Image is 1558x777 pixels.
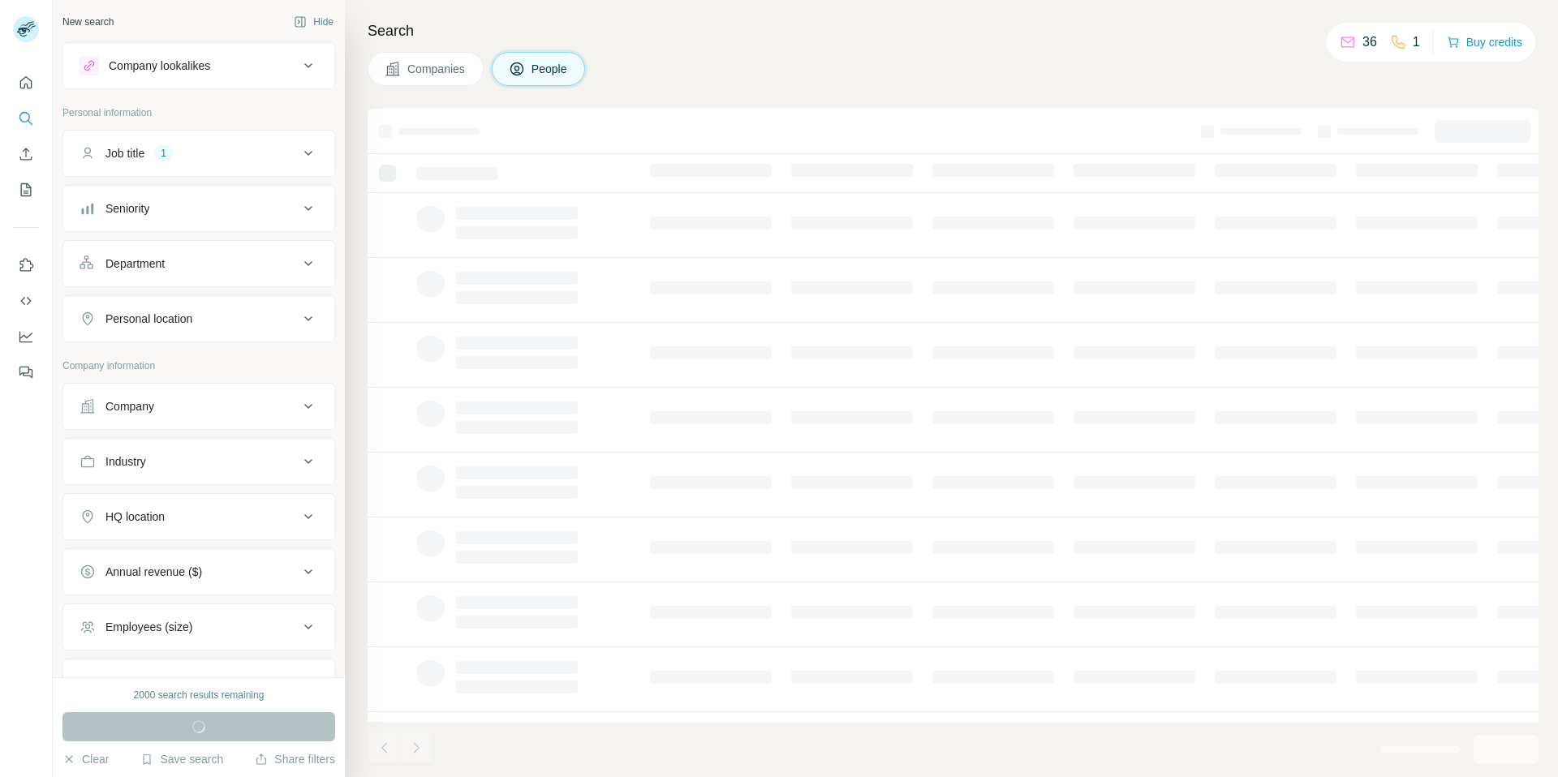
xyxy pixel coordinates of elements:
[368,19,1539,42] h4: Search
[62,105,335,120] p: Personal information
[63,134,334,173] button: Job title1
[109,58,210,74] div: Company lookalikes
[140,751,223,767] button: Save search
[105,619,192,635] div: Employees (size)
[13,286,39,316] button: Use Surfe API
[105,398,154,414] div: Company
[63,552,334,591] button: Annual revenue ($)
[1362,32,1377,52] p: 36
[255,751,335,767] button: Share filters
[63,189,334,228] button: Seniority
[407,61,467,77] span: Companies
[282,10,345,34] button: Hide
[105,453,146,470] div: Industry
[63,607,334,646] button: Employees (size)
[13,358,39,387] button: Feedback
[13,175,39,204] button: My lists
[105,564,202,580] div: Annual revenue ($)
[1447,31,1522,54] button: Buy credits
[62,358,335,373] p: Company information
[154,146,173,161] div: 1
[63,497,334,536] button: HQ location
[63,244,334,283] button: Department
[63,442,334,481] button: Industry
[63,387,334,426] button: Company
[532,61,569,77] span: People
[13,68,39,97] button: Quick start
[105,509,165,525] div: HQ location
[63,46,334,85] button: Company lookalikes
[13,104,39,133] button: Search
[63,299,334,338] button: Personal location
[105,255,165,272] div: Department
[105,145,144,161] div: Job title
[134,688,265,702] div: 2000 search results remaining
[13,140,39,169] button: Enrich CSV
[1413,32,1420,52] p: 1
[62,751,109,767] button: Clear
[63,663,334,702] button: Technologies
[105,311,192,327] div: Personal location
[105,200,149,217] div: Seniority
[105,674,172,690] div: Technologies
[62,15,114,29] div: New search
[13,251,39,280] button: Use Surfe on LinkedIn
[13,322,39,351] button: Dashboard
